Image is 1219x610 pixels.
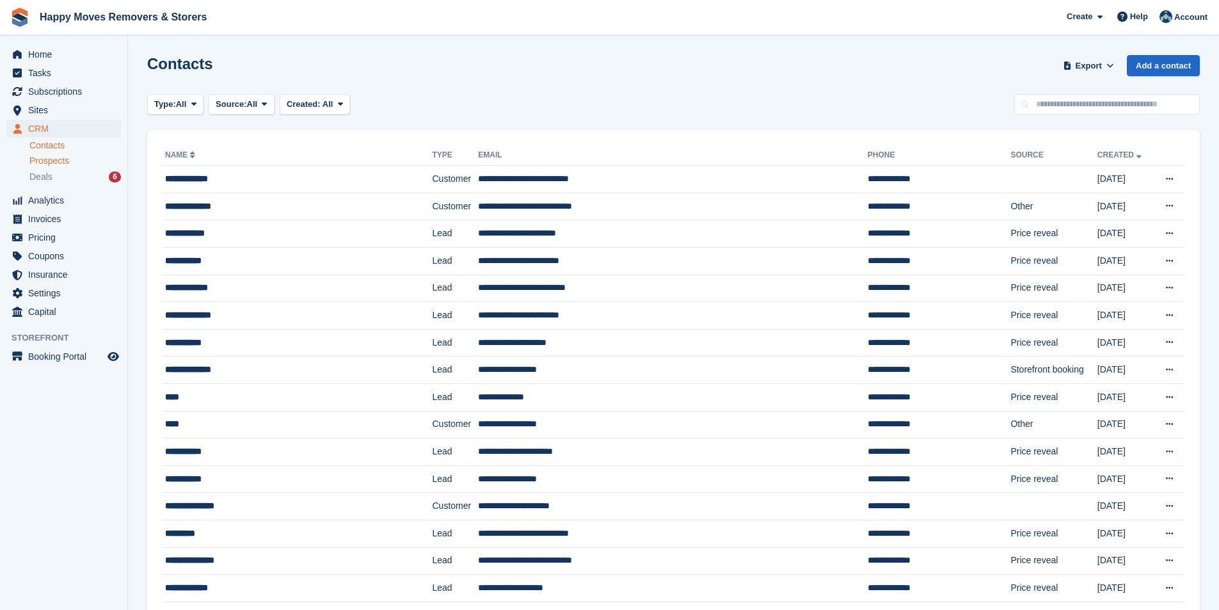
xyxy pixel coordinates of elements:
[6,101,121,119] a: menu
[29,170,121,184] a: Deals 6
[28,303,105,321] span: Capital
[287,99,321,109] span: Created:
[1010,383,1097,411] td: Price reveal
[432,575,478,602] td: Lead
[29,140,121,152] a: Contacts
[12,332,127,344] span: Storefront
[6,83,121,100] a: menu
[1097,275,1153,302] td: [DATE]
[154,98,176,111] span: Type:
[432,357,478,384] td: Lead
[6,348,121,365] a: menu
[6,210,121,228] a: menu
[432,329,478,357] td: Lead
[1127,55,1200,76] a: Add a contact
[1010,275,1097,302] td: Price reveal
[1010,357,1097,384] td: Storefront booking
[1010,220,1097,248] td: Price reveal
[478,145,867,166] th: Email
[868,145,1011,166] th: Phone
[28,101,105,119] span: Sites
[1097,547,1153,575] td: [DATE]
[1010,465,1097,493] td: Price reveal
[209,94,275,115] button: Source: All
[1174,11,1207,24] span: Account
[147,94,203,115] button: Type: All
[1097,438,1153,466] td: [DATE]
[1097,575,1153,602] td: [DATE]
[1010,438,1097,466] td: Price reveal
[6,247,121,265] a: menu
[1097,220,1153,248] td: [DATE]
[28,210,105,228] span: Invoices
[28,191,105,209] span: Analytics
[432,411,478,438] td: Customer
[432,193,478,220] td: Customer
[432,493,478,520] td: Customer
[432,302,478,330] td: Lead
[109,172,121,182] div: 6
[35,6,212,28] a: Happy Moves Removers & Storers
[432,547,478,575] td: Lead
[1010,193,1097,220] td: Other
[28,120,105,138] span: CRM
[1010,302,1097,330] td: Price reveal
[28,348,105,365] span: Booking Portal
[1010,547,1097,575] td: Price reveal
[1159,10,1172,23] img: Admin
[6,191,121,209] a: menu
[1010,575,1097,602] td: Price reveal
[6,266,121,284] a: menu
[323,99,333,109] span: All
[10,8,29,27] img: stora-icon-8386f47178a22dfd0bd8f6a31ec36ba5ce8667c1dd55bd0f319d3a0aa187defe.svg
[432,247,478,275] td: Lead
[28,45,105,63] span: Home
[1060,55,1117,76] button: Export
[216,98,246,111] span: Source:
[28,247,105,265] span: Coupons
[106,349,121,364] a: Preview store
[28,266,105,284] span: Insurance
[28,284,105,302] span: Settings
[1097,166,1153,193] td: [DATE]
[432,465,478,493] td: Lead
[1097,329,1153,357] td: [DATE]
[28,64,105,82] span: Tasks
[432,166,478,193] td: Customer
[147,55,213,72] h1: Contacts
[1097,411,1153,438] td: [DATE]
[1010,520,1097,547] td: Price reveal
[432,275,478,302] td: Lead
[29,155,69,167] span: Prospects
[432,520,478,547] td: Lead
[1097,302,1153,330] td: [DATE]
[247,98,258,111] span: All
[6,284,121,302] a: menu
[1097,357,1153,384] td: [DATE]
[1130,10,1148,23] span: Help
[1010,247,1097,275] td: Price reveal
[1097,465,1153,493] td: [DATE]
[6,64,121,82] a: menu
[1097,493,1153,520] td: [DATE]
[432,383,478,411] td: Lead
[29,154,121,168] a: Prospects
[6,229,121,246] a: menu
[1097,383,1153,411] td: [DATE]
[28,229,105,246] span: Pricing
[1010,411,1097,438] td: Other
[6,303,121,321] a: menu
[280,94,350,115] button: Created: All
[28,83,105,100] span: Subscriptions
[1067,10,1092,23] span: Create
[1097,150,1144,159] a: Created
[1097,193,1153,220] td: [DATE]
[165,150,198,159] a: Name
[432,145,478,166] th: Type
[1097,247,1153,275] td: [DATE]
[432,438,478,466] td: Lead
[6,45,121,63] a: menu
[1010,145,1097,166] th: Source
[1076,60,1102,72] span: Export
[432,220,478,248] td: Lead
